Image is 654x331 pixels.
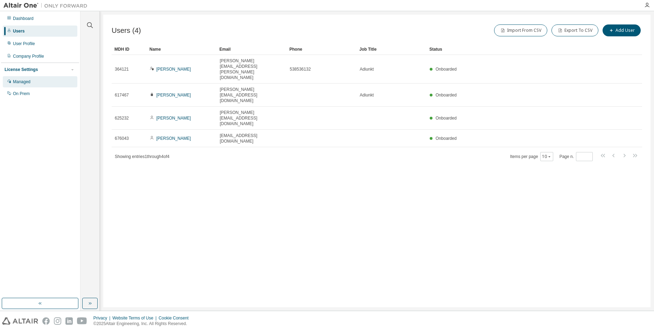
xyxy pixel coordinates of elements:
img: youtube.svg [77,317,87,325]
img: altair_logo.svg [2,317,38,325]
div: Email [219,44,284,55]
div: Company Profile [13,53,44,59]
span: [EMAIL_ADDRESS][DOMAIN_NAME] [220,133,283,144]
a: [PERSON_NAME] [156,116,191,121]
span: Onboarded [436,116,457,121]
div: MDH ID [114,44,144,55]
div: Website Terms of Use [112,315,159,321]
div: Dashboard [13,16,34,21]
span: Onboarded [436,136,457,141]
p: © 2025 Altair Engineering, Inc. All Rights Reserved. [93,321,193,327]
img: Altair One [3,2,91,9]
button: Add User [603,24,641,36]
a: [PERSON_NAME] [156,67,191,72]
button: 10 [542,154,551,159]
div: Privacy [93,315,112,321]
div: Name [149,44,214,55]
button: Export To CSV [551,24,598,36]
span: [PERSON_NAME][EMAIL_ADDRESS][PERSON_NAME][DOMAIN_NAME] [220,58,283,80]
span: 676043 [115,136,129,141]
a: [PERSON_NAME] [156,136,191,141]
img: linkedin.svg [65,317,73,325]
div: User Profile [13,41,35,46]
span: Adiunkt [360,92,374,98]
span: 617467 [115,92,129,98]
div: Job Title [359,44,424,55]
span: Items per page [510,152,553,161]
div: Managed [13,79,30,85]
span: Users (4) [112,27,141,35]
img: instagram.svg [54,317,61,325]
div: Users [13,28,24,34]
a: [PERSON_NAME] [156,93,191,98]
span: [PERSON_NAME][EMAIL_ADDRESS][DOMAIN_NAME] [220,87,283,103]
span: Page n. [560,152,593,161]
button: Import From CSV [494,24,547,36]
div: On Prem [13,91,30,96]
span: 538536132 [290,66,311,72]
span: Adiunkt [360,66,374,72]
img: facebook.svg [42,317,50,325]
span: 625232 [115,115,129,121]
div: Cookie Consent [159,315,192,321]
span: Onboarded [436,93,457,98]
div: Status [429,44,606,55]
div: License Settings [5,67,38,72]
div: Phone [289,44,354,55]
span: [PERSON_NAME][EMAIL_ADDRESS][DOMAIN_NAME] [220,110,283,127]
span: 364121 [115,66,129,72]
span: Showing entries 1 through 4 of 4 [115,154,169,159]
span: Onboarded [436,67,457,72]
